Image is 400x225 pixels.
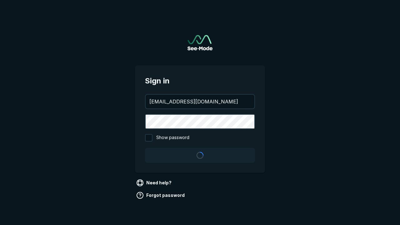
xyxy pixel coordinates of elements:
a: Need help? [135,178,174,188]
img: See-Mode Logo [187,35,212,50]
input: your@email.com [146,95,254,108]
span: Sign in [145,75,255,87]
span: Show password [156,134,189,142]
a: Forgot password [135,190,187,200]
a: Go to sign in [187,35,212,50]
